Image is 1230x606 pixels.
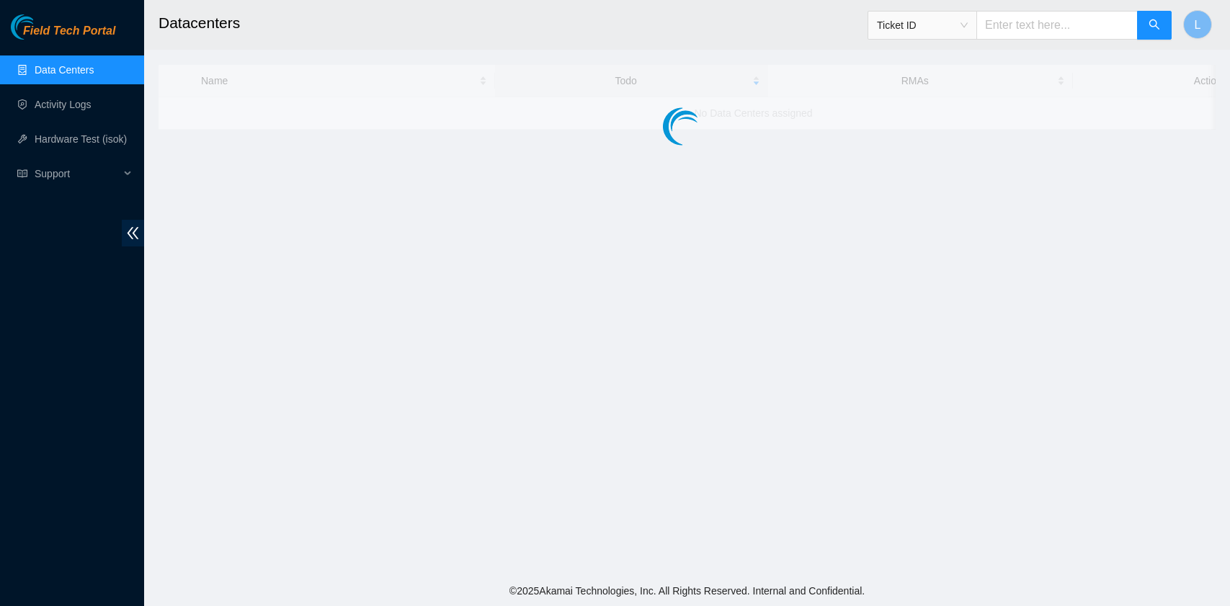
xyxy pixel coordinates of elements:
button: L [1183,10,1212,39]
span: Ticket ID [877,14,968,36]
a: Activity Logs [35,99,92,110]
span: read [17,169,27,179]
a: Data Centers [35,64,94,76]
footer: © 2025 Akamai Technologies, Inc. All Rights Reserved. Internal and Confidential. [144,576,1230,606]
a: Hardware Test (isok) [35,133,127,145]
span: Support [35,159,120,188]
img: Akamai Technologies [11,14,73,40]
span: L [1195,16,1201,34]
span: double-left [122,220,144,246]
span: search [1149,19,1160,32]
input: Enter text here... [976,11,1138,40]
span: Field Tech Portal [23,24,115,38]
a: Akamai TechnologiesField Tech Portal [11,26,115,45]
button: search [1137,11,1172,40]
